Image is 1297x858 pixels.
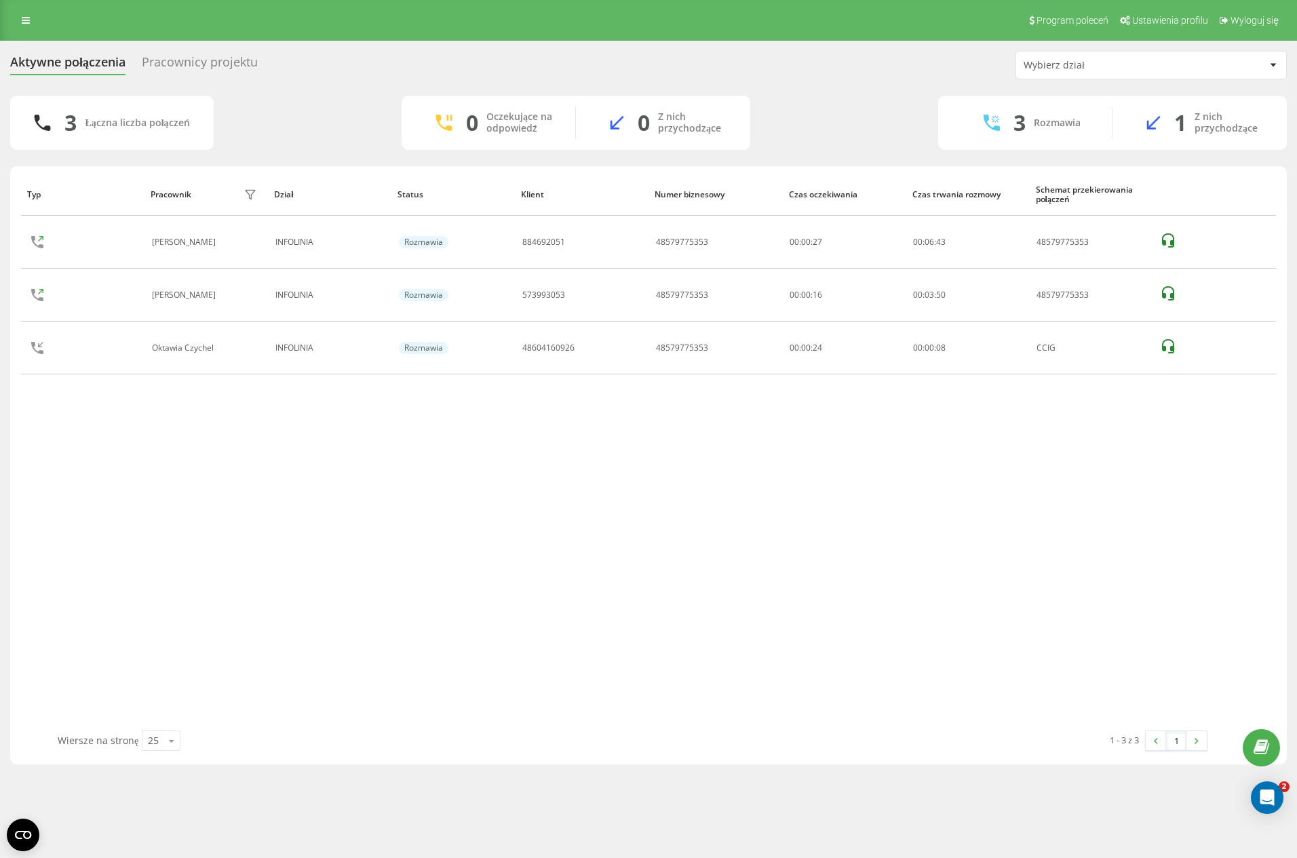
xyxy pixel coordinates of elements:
[936,289,946,300] span: 50
[522,290,565,300] div: 573993053
[486,111,555,134] div: Oczekujące na odpowiedź
[936,236,946,248] span: 43
[1034,117,1081,129] div: Rozmawia
[1279,781,1290,792] span: 2
[638,110,650,136] div: 0
[913,343,946,353] div: : :
[1036,185,1146,205] div: Schemat przekierowania połączeń
[913,289,923,300] span: 00
[925,342,934,353] span: 00
[656,237,708,247] div: 48579775353
[398,190,508,199] div: Status
[58,734,138,747] span: Wiersze na stronę
[655,190,775,199] div: Numer biznesowy
[152,290,219,300] div: [PERSON_NAME]
[925,289,934,300] span: 03
[658,111,730,134] div: Z nich przychodzące
[656,343,708,353] div: 48579775353
[790,343,898,353] div: 00:00:24
[399,289,448,301] div: Rozmawia
[1037,237,1145,247] div: 48579775353
[912,190,1023,199] div: Czas trwania rozmowy
[913,290,946,300] div: : :
[1174,110,1186,136] div: 1
[1013,110,1026,136] div: 3
[64,110,77,136] div: 3
[85,117,189,129] div: Łączna liczba połączeń
[1037,15,1108,26] span: Program poleceń
[142,55,258,76] div: Pracownicy projektu
[521,190,642,199] div: Klient
[1037,290,1145,300] div: 48579775353
[925,236,934,248] span: 06
[148,734,159,747] div: 25
[275,237,384,247] div: INFOLINIA
[275,290,384,300] div: INFOLINIA
[7,819,39,851] button: Open CMP widget
[27,190,138,199] div: Typ
[275,343,384,353] div: INFOLINIA
[1037,343,1145,353] div: CCIG
[936,342,946,353] span: 08
[399,236,448,248] div: Rozmawia
[790,237,898,247] div: 00:00:27
[1231,15,1279,26] span: Wyloguj się
[10,55,125,76] div: Aktywne połączenia
[913,342,923,353] span: 00
[274,190,385,199] div: Dział
[522,343,575,353] div: 48604160926
[789,190,899,199] div: Czas oczekiwania
[656,290,708,300] div: 48579775353
[152,343,217,353] div: Oktawia Czychel
[1132,15,1208,26] span: Ustawienia profilu
[152,237,219,247] div: [PERSON_NAME]
[790,290,898,300] div: 00:00:16
[522,237,565,247] div: 884692051
[1110,733,1139,747] div: 1 - 3 z 3
[1024,60,1186,71] div: Wybierz dział
[1166,731,1186,750] a: 1
[913,237,946,247] div: : :
[399,342,448,354] div: Rozmawia
[913,236,923,248] span: 00
[151,190,191,199] div: Pracownik
[1195,111,1266,134] div: Z nich przychodzące
[466,110,478,136] div: 0
[1251,781,1283,814] div: Open Intercom Messenger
